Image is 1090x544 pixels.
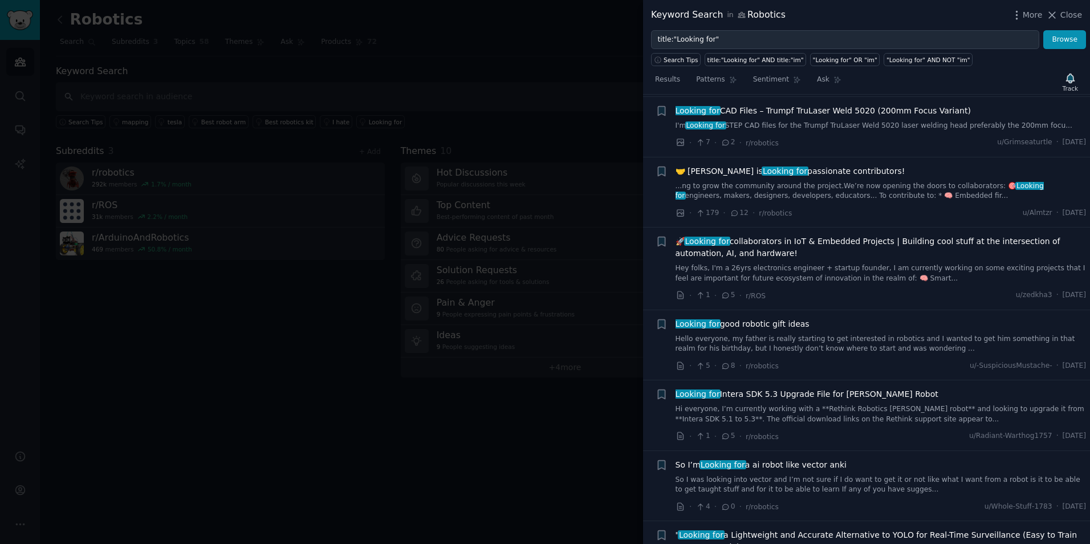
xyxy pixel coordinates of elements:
[676,459,847,471] a: So I’mLooking fora ai robot like vector anki
[721,502,735,512] span: 0
[1046,9,1082,21] button: Close
[746,433,779,441] span: r/robotics
[689,431,692,442] span: ·
[817,75,829,85] span: Ask
[721,361,735,371] span: 8
[684,237,731,246] span: Looking for
[689,501,692,513] span: ·
[739,360,742,372] span: ·
[676,388,938,400] span: Intera SDK 5.3 Upgrade File for [PERSON_NAME] Robot
[884,53,973,66] a: "Looking for" AND NOT "im"
[746,503,779,511] span: r/robotics
[689,290,692,302] span: ·
[749,71,805,94] a: Sentiment
[1063,84,1078,92] div: Track
[746,139,779,147] span: r/robotics
[746,292,766,300] span: r/ROS
[676,475,1087,495] a: So I was looking into vector and I’m not sure if I do want to get it or not like what I want from...
[696,502,710,512] span: 4
[696,290,710,301] span: 1
[696,75,725,85] span: Patterns
[753,207,755,219] span: ·
[1056,290,1059,301] span: ·
[674,106,721,115] span: Looking for
[1023,9,1043,21] span: More
[714,137,717,149] span: ·
[651,71,684,94] a: Results
[721,431,735,441] span: 5
[753,75,789,85] span: Sentiment
[714,431,717,442] span: ·
[689,137,692,149] span: ·
[970,361,1052,371] span: u/-SuspiciousMustache-
[676,318,810,330] span: good robotic gift ideas
[676,181,1087,201] a: ...ng to grow the community around the project.We’re now opening the doors to collaborators: 🎯Loo...
[1016,290,1052,301] span: u/zedkha3
[813,56,877,64] div: "Looking for" OR "im"
[1063,208,1086,218] span: [DATE]
[714,360,717,372] span: ·
[1063,502,1086,512] span: [DATE]
[1060,9,1082,21] span: Close
[730,208,749,218] span: 12
[1056,137,1059,148] span: ·
[678,530,725,539] span: Looking for
[651,8,786,22] div: Keyword Search Robotics
[676,318,810,330] a: Looking forgood robotic gift ideas
[696,208,719,218] span: 179
[739,290,742,302] span: ·
[651,53,701,66] button: Search Tips
[707,56,804,64] div: title:"Looking for" AND title:"im"
[813,71,845,94] a: Ask
[699,460,746,469] span: Looking for
[664,56,698,64] span: Search Tips
[1043,30,1086,50] button: Browse
[886,56,970,64] div: "Looking for" AND NOT "im"
[676,105,971,117] a: Looking forCAD Files – Trumpf TruLaser Weld 5020 (200mm Focus Variant)
[985,502,1052,512] span: u/Whole-Stuff-1783
[1023,208,1052,218] span: u/Almtzr
[1063,361,1086,371] span: [DATE]
[1056,502,1059,512] span: ·
[723,207,725,219] span: ·
[739,501,742,513] span: ·
[714,290,717,302] span: ·
[746,362,779,370] span: r/robotics
[969,431,1052,441] span: u/Radiant-Warthog1757
[685,121,726,129] span: Looking for
[721,137,735,148] span: 2
[759,209,792,217] span: r/robotics
[676,388,938,400] a: Looking forIntera SDK 5.3 Upgrade File for [PERSON_NAME] Robot
[696,137,710,148] span: 7
[810,53,880,66] a: "Looking for" OR "im"
[727,10,733,21] span: in
[739,137,742,149] span: ·
[676,236,1087,259] span: 🚀 collaborators in IoT & Embedded Projects | Building cool stuff at the intersection of automatio...
[651,30,1039,50] input: Try a keyword related to your business
[676,263,1087,283] a: Hey folks, I'm a 26yrs electronics engineer + startup founder, I am currently working on some exc...
[696,361,710,371] span: 5
[762,167,808,176] span: Looking for
[676,165,905,177] span: 🤝 [PERSON_NAME] is passionate contributors!
[674,319,721,328] span: Looking for
[1059,70,1082,94] button: Track
[721,290,735,301] span: 5
[997,137,1052,148] span: u/Grimseaturtle
[1063,290,1086,301] span: [DATE]
[676,105,971,117] span: CAD Files – Trumpf TruLaser Weld 5020 (200mm Focus Variant)
[676,334,1087,354] a: Hello everyone, my father is really starting to get interested in robotics and I wanted to get hi...
[674,389,721,399] span: Looking for
[655,75,680,85] span: Results
[696,431,710,441] span: 1
[692,71,741,94] a: Patterns
[1056,431,1059,441] span: ·
[714,501,717,513] span: ·
[1063,137,1086,148] span: [DATE]
[1011,9,1043,21] button: More
[1056,361,1059,371] span: ·
[676,121,1087,131] a: I'mLooking forSTEP CAD files for the Trumpf TruLaser Weld 5020 laser welding head preferably the ...
[1063,431,1086,441] span: [DATE]
[689,360,692,372] span: ·
[676,459,847,471] span: So I’m a ai robot like vector anki
[689,207,692,219] span: ·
